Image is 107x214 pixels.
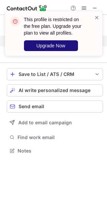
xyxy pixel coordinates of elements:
[24,40,78,51] button: Upgrade Now
[7,146,103,156] button: Notes
[36,43,65,48] span: Upgrade Now
[18,134,100,140] span: Find work email
[19,88,90,93] span: AI write personalized message
[19,104,44,109] span: Send email
[7,133,103,142] button: Find work email
[19,72,91,77] div: Save to List / ATS / CRM
[18,120,72,125] span: Add to email campaign
[7,84,103,96] button: AI write personalized message
[18,148,100,154] span: Notes
[7,100,103,113] button: Send email
[24,16,86,36] header: This profile is restricted on the free plan. Upgrade your plan to view all profiles.
[7,68,103,80] button: save-profile-one-click
[10,16,21,27] img: error
[7,117,103,129] button: Add to email campaign
[7,4,47,12] img: ContactOut v5.3.10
